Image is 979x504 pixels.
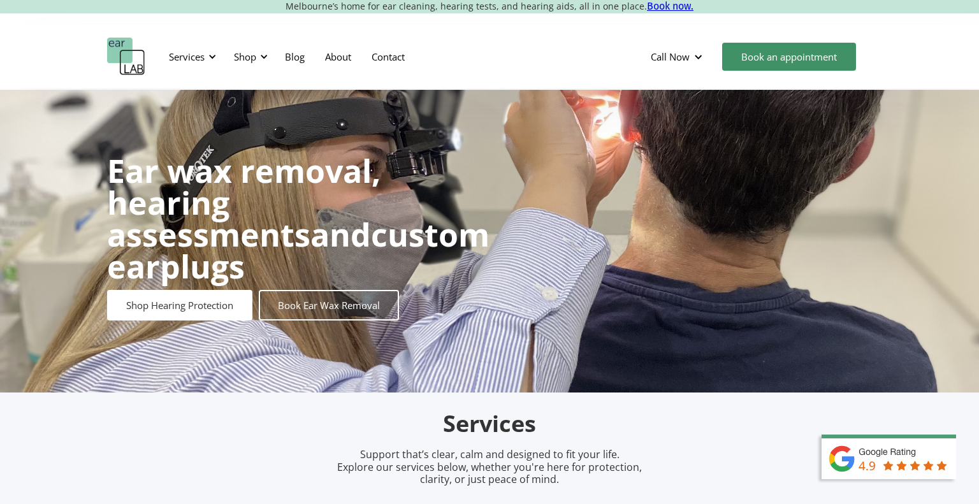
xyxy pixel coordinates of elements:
a: Book an appointment [722,43,856,71]
div: Shop [234,50,256,63]
div: Services [161,38,220,76]
div: Services [169,50,205,63]
h2: Services [190,409,789,439]
div: Call Now [651,50,690,63]
a: Blog [275,38,315,75]
a: About [315,38,361,75]
a: Shop Hearing Protection [107,290,252,320]
strong: custom earplugs [107,213,489,288]
a: Book Ear Wax Removal [259,290,399,320]
p: Support that’s clear, calm and designed to fit your life. Explore our services below, whether you... [321,449,658,486]
a: home [107,38,145,76]
div: Shop [226,38,272,76]
strong: Ear wax removal, hearing assessments [107,149,381,256]
a: Contact [361,38,415,75]
h1: and [107,155,489,282]
div: Call Now [641,38,716,76]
